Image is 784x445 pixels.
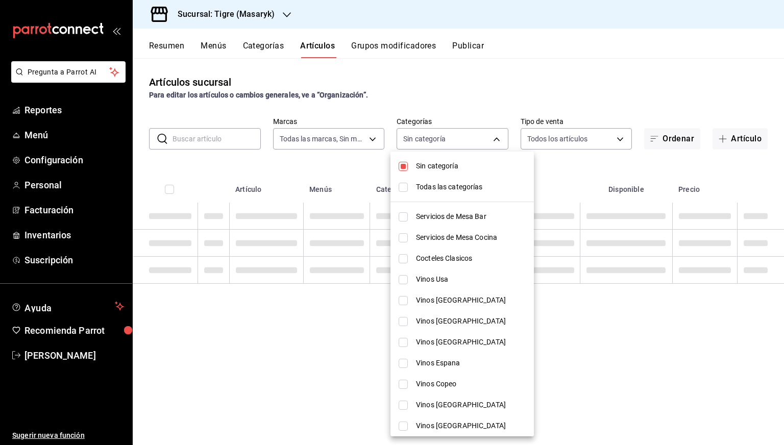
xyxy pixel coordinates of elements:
[416,232,526,243] span: Servicios de Mesa Cocina
[416,161,526,171] span: Sin categoría
[416,295,526,306] span: Vinos [GEOGRAPHIC_DATA]
[416,358,526,368] span: Vinos Espana
[416,253,526,264] span: Cocteles Clasicos
[416,211,526,222] span: Servicios de Mesa Bar
[416,379,526,389] span: Vinos Copeo
[416,316,526,327] span: Vinos [GEOGRAPHIC_DATA]
[416,421,526,431] span: Vinos [GEOGRAPHIC_DATA]
[416,274,526,285] span: Vinos Usa
[416,400,526,410] span: Vinos [GEOGRAPHIC_DATA]
[416,182,526,192] span: Todas las categorías
[416,337,526,348] span: Vinos [GEOGRAPHIC_DATA]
